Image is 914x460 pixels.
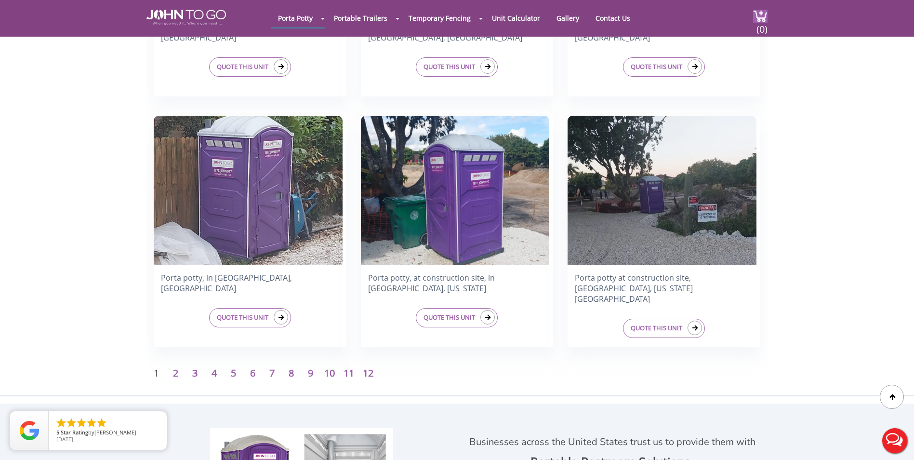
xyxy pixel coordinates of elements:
[231,366,236,379] a: 5
[464,437,761,447] p: Businesses across the United States trust us to provide them with
[753,10,768,23] img: cart a
[416,57,498,77] a: QUOTE THIS UNIT
[86,417,97,429] li: 
[875,421,914,460] button: Live Chat
[623,319,705,338] a: QUOTE THIS UNIT
[94,429,136,436] span: [PERSON_NAME]
[146,366,166,380] p: 1
[269,366,275,379] a: 7
[289,366,294,379] a: 8
[327,9,395,27] a: Portable Trailers
[61,429,88,436] span: Star Rating
[485,9,547,27] a: Unit Calculator
[209,57,291,77] a: QUOTE THIS UNIT
[56,430,159,436] span: by
[361,270,554,296] h4: Porta potty, at construction site, in [GEOGRAPHIC_DATA], [US_STATE]
[250,366,255,379] a: 6
[173,366,178,379] a: 2
[55,417,67,429] li: 
[66,417,77,429] li: 
[588,9,637,27] a: Contact Us
[308,366,313,379] a: 9
[56,435,73,443] span: [DATE]
[146,10,226,25] img: JOHN to go
[344,366,354,379] a: 11
[154,270,346,296] h4: Porta potty, in [GEOGRAPHIC_DATA], [GEOGRAPHIC_DATA]
[324,366,335,379] a: 10
[549,9,586,27] a: Gallery
[192,366,198,379] a: 3
[756,15,768,36] span: (0)
[401,9,478,27] a: Temporary Fencing
[76,417,87,429] li: 
[363,366,373,379] a: 12
[20,421,39,440] img: Review Rating
[96,417,107,429] li: 
[271,9,320,27] a: Porta Potty
[568,270,760,307] h4: Porta potty at construction site, [GEOGRAPHIC_DATA], [US_STATE][GEOGRAPHIC_DATA]
[56,429,59,436] span: 5
[623,57,705,77] a: QUOTE THIS UNIT
[212,366,217,379] a: 4
[209,308,291,327] a: QUOTE THIS UNIT
[416,308,498,327] a: QUOTE THIS UNIT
